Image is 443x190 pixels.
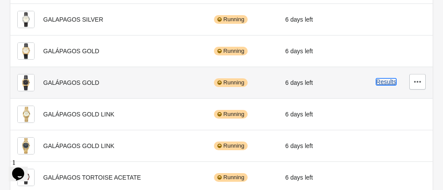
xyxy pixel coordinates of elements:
[9,155,36,181] iframe: chat widget
[376,78,396,85] button: Results
[214,142,248,150] div: Running
[285,74,330,91] div: 6 days left
[214,47,248,55] div: Running
[17,74,198,91] div: GALÁPAGOS GOLD
[214,110,248,119] div: Running
[214,15,248,24] div: Running
[285,106,330,123] div: 6 days left
[285,169,330,186] div: 6 days left
[285,11,330,28] div: 6 days left
[285,137,330,155] div: 6 days left
[17,11,198,28] div: GALAPAGOS SILVER
[17,42,198,60] div: GALÁPAGOS GOLD
[285,42,330,60] div: 6 days left
[214,173,248,182] div: Running
[17,137,198,155] div: GALÁPAGOS GOLD LINK
[214,78,248,87] div: Running
[17,169,198,186] div: GALÁPAGOS TORTOISE ACETATE
[17,106,198,123] div: GALÁPAGOS GOLD LINK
